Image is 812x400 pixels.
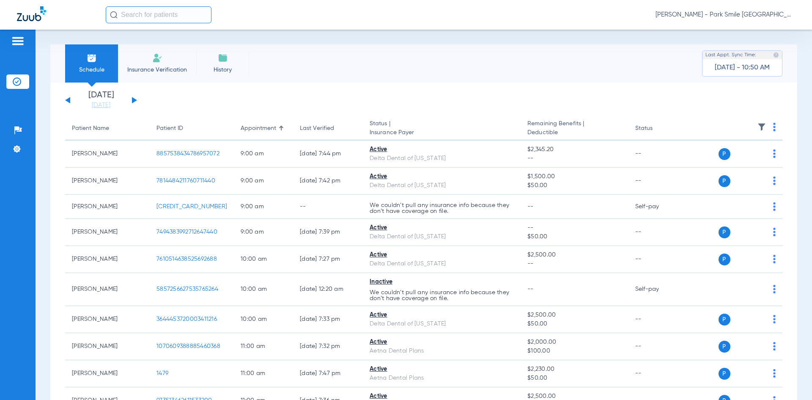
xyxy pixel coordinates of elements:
[363,117,521,141] th: Status |
[773,228,776,236] img: group-dot-blue.svg
[106,6,211,23] input: Search for patients
[87,53,97,63] img: Schedule
[234,306,293,333] td: 10:00 AM
[370,374,514,383] div: Aetna Dental Plans
[527,181,621,190] span: $50.00
[17,6,46,21] img: Zuub Logo
[773,52,779,58] img: last sync help info
[527,374,621,383] span: $50.00
[527,232,621,241] span: $50.00
[293,306,363,333] td: [DATE] 7:33 PM
[715,63,770,72] span: [DATE] - 10:50 AM
[241,124,286,133] div: Appointment
[293,168,363,195] td: [DATE] 7:42 PM
[628,306,686,333] td: --
[72,124,109,133] div: Patient Name
[156,124,183,133] div: Patient ID
[234,168,293,195] td: 9:00 AM
[370,202,514,214] p: We couldn’t pull any insurance info because they don’t have coverage on file.
[156,204,227,210] span: [CREDIT_CARD_NUMBER]
[156,370,168,376] span: 1479
[527,286,534,292] span: --
[156,229,217,235] span: 7494383992712647440
[527,145,621,154] span: $2,345.20
[110,11,118,19] img: Search Icon
[234,360,293,387] td: 11:00 AM
[293,333,363,360] td: [DATE] 7:32 PM
[370,278,514,287] div: Inactive
[370,172,514,181] div: Active
[293,219,363,246] td: [DATE] 7:39 PM
[656,11,795,19] span: [PERSON_NAME] - Park Smile [GEOGRAPHIC_DATA]
[628,273,686,306] td: Self-pay
[234,141,293,168] td: 9:00 AM
[234,333,293,360] td: 11:00 AM
[628,168,686,195] td: --
[156,343,220,349] span: 1070609388885460368
[527,338,621,347] span: $2,000.00
[719,341,730,353] span: P
[65,219,150,246] td: [PERSON_NAME]
[65,333,150,360] td: [PERSON_NAME]
[65,246,150,273] td: [PERSON_NAME]
[527,365,621,374] span: $2,230.00
[156,256,217,262] span: 7610514638525692688
[773,315,776,323] img: group-dot-blue.svg
[521,117,628,141] th: Remaining Benefits |
[76,91,126,110] li: [DATE]
[156,316,217,322] span: 3644453720003411216
[234,219,293,246] td: 9:00 AM
[65,141,150,168] td: [PERSON_NAME]
[156,151,219,157] span: 8857538434786957072
[628,141,686,168] td: --
[370,311,514,320] div: Active
[124,66,190,74] span: Insurance Verification
[773,177,776,185] img: group-dot-blue.svg
[293,360,363,387] td: [DATE] 7:47 PM
[370,365,514,374] div: Active
[11,36,25,46] img: hamburger-icon
[65,360,150,387] td: [PERSON_NAME]
[241,124,276,133] div: Appointment
[628,117,686,141] th: Status
[65,306,150,333] td: [PERSON_NAME]
[527,251,621,259] span: $2,500.00
[527,204,534,210] span: --
[370,223,514,232] div: Active
[203,66,243,74] span: History
[234,246,293,273] td: 10:00 AM
[773,369,776,378] img: group-dot-blue.svg
[370,259,514,268] div: Delta Dental of [US_STATE]
[370,232,514,241] div: Delta Dental of [US_STATE]
[370,320,514,328] div: Delta Dental of [US_STATE]
[72,124,143,133] div: Patient Name
[370,181,514,190] div: Delta Dental of [US_STATE]
[527,128,621,137] span: Deductible
[156,286,218,292] span: 5857256627535765264
[370,347,514,356] div: Aetna Dental Plans
[628,360,686,387] td: --
[293,195,363,219] td: --
[719,148,730,160] span: P
[773,202,776,211] img: group-dot-blue.svg
[527,259,621,268] span: --
[773,285,776,293] img: group-dot-blue.svg
[719,175,730,187] span: P
[370,128,514,137] span: Insurance Payer
[293,141,363,168] td: [DATE] 7:44 PM
[293,273,363,306] td: [DATE] 12:20 AM
[757,123,766,131] img: filter.svg
[773,123,776,131] img: group-dot-blue.svg
[152,53,162,63] img: Manual Insurance Verification
[300,124,334,133] div: Last Verified
[527,320,621,328] span: $50.00
[300,124,356,133] div: Last Verified
[773,255,776,263] img: group-dot-blue.svg
[719,314,730,326] span: P
[65,168,150,195] td: [PERSON_NAME]
[527,311,621,320] span: $2,500.00
[719,226,730,238] span: P
[218,53,228,63] img: History
[773,342,776,350] img: group-dot-blue.svg
[293,246,363,273] td: [DATE] 7:27 PM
